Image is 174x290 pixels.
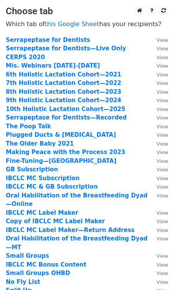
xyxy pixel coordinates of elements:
[6,261,86,268] a: IBCLC MC Bonus Content
[149,218,168,225] a: View
[6,278,40,285] a: No Fly List
[6,6,168,17] h3: Choose tab
[157,184,168,190] small: View
[157,124,168,129] small: View
[157,141,168,147] small: View
[6,97,121,104] a: 9th Holistic Lactation Cohort—2024
[6,183,98,190] a: IBCLC MC & GB Subscription
[157,89,168,95] small: View
[6,45,126,52] a: Serrapeptase for Dentists—Live Only
[157,279,168,285] small: View
[149,80,168,86] a: View
[6,80,121,86] a: 7th Holistic Lactation Cohort—2022
[157,132,168,138] small: View
[6,114,127,121] a: Serrapeptase for Dentists—Recorded
[149,36,168,43] a: View
[6,149,125,156] a: Making Peace with the Process 2023
[157,262,168,268] small: View
[157,55,168,60] small: View
[6,270,70,277] a: Small Groups OHBD
[149,54,168,61] a: View
[157,46,168,51] small: View
[6,218,105,225] a: Copy of IBCLC MC Label Maker
[149,97,168,104] a: View
[149,235,168,242] a: View
[149,261,168,268] a: View
[157,149,168,155] small: View
[149,71,168,78] a: View
[157,167,168,172] small: View
[157,63,168,69] small: View
[149,166,168,173] a: View
[149,149,168,156] a: View
[149,278,168,285] a: View
[157,193,168,199] small: View
[6,131,116,138] strong: Plugged Ducts & [MEDICAL_DATA]
[6,227,135,234] a: IBCLC MC Label Maker—Return Address
[149,252,168,259] a: View
[157,270,168,276] small: View
[157,158,168,164] small: View
[149,227,168,234] a: View
[149,114,168,121] a: View
[157,98,168,103] small: View
[149,175,168,182] a: View
[149,62,168,69] a: View
[149,183,168,190] a: View
[149,157,168,164] a: View
[6,36,90,43] a: Serrapeptase for Dentists
[6,71,121,78] a: 6th Holistic Lactation Cohort—2021
[157,176,168,181] small: View
[45,20,99,28] a: this Google Sheet
[157,227,168,233] small: View
[6,252,49,259] strong: Small Groups
[6,157,116,164] a: Fine-Tuning—[GEOGRAPHIC_DATA]
[6,192,147,208] a: Oral Habilitation of the Breastfeeding Dyad—Online
[157,219,168,224] small: View
[149,131,168,138] a: View
[157,37,168,43] small: View
[149,209,168,216] a: View
[157,253,168,259] small: View
[149,192,168,199] a: View
[6,140,74,147] a: The Older Baby 2021
[6,54,45,61] a: CERPS 2020
[149,106,168,113] a: View
[6,106,125,113] a: 10th Holistic Lactation Cohort—2025
[6,62,100,69] a: Mis. Webinars [DATE]-[DATE]
[149,88,168,95] a: View
[6,209,78,216] a: IBCLC MC Label Maker
[6,235,147,251] a: Oral Habilitation of the Breastfeeding Dyad—MT
[6,123,51,130] a: The Poop Talk
[6,166,58,173] a: GB Subscription
[157,236,168,242] small: View
[157,80,168,86] small: View
[157,106,168,112] small: View
[6,175,80,182] strong: IBCLC MC Subscription
[6,88,121,95] a: 8th Holistic Lactation Cohort—2023
[6,20,168,28] p: Which tab of has your recipients?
